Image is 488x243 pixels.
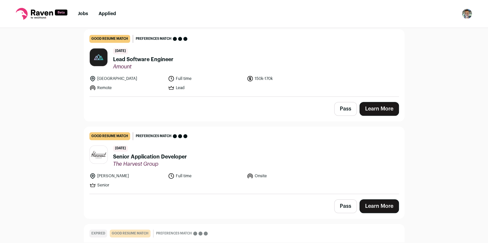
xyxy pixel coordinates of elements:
[113,153,187,161] span: Senior Application Developer
[89,173,164,179] li: [PERSON_NAME]
[110,230,151,237] div: good resume match
[136,133,172,139] span: Preferences match
[84,127,404,194] a: good resume match Preferences match [DATE] Senior Application Developer The Harvest Group [PERSON...
[84,30,404,96] a: good resume match Preferences match [DATE] Lead Software Engineer Amount [GEOGRAPHIC_DATA] Full t...
[334,199,357,213] button: Pass
[89,182,164,188] li: Senior
[247,75,322,82] li: 150k-170k
[90,150,107,159] img: 2773e70f875c8f1d19575fd41b920ba50c4b7042faf43524b6ca6758d19aa328.png
[168,173,243,179] li: Full time
[99,12,116,16] a: Applied
[113,48,128,54] span: [DATE]
[156,230,192,237] span: Preferences match
[89,230,107,237] div: Expired
[113,161,187,167] span: The Harvest Group
[113,145,128,152] span: [DATE]
[462,9,472,19] button: Open dropdown
[90,48,107,66] img: 44e841d90e6775093b72af059a6f6e37021964882057b8d0eee7ff8caf09d92c.jpg
[168,75,243,82] li: Full time
[136,36,172,42] span: Preferences match
[89,132,130,140] div: good resume match
[360,199,399,213] a: Learn More
[168,85,243,91] li: Lead
[462,9,472,19] img: 19917917-medium_jpg
[113,56,174,63] span: Lead Software Engineer
[89,35,130,43] div: good resume match
[89,85,164,91] li: Remote
[89,75,164,82] li: [GEOGRAPHIC_DATA]
[113,63,174,70] span: Amount
[334,102,357,116] button: Pass
[247,173,322,179] li: Onsite
[360,102,399,116] a: Learn More
[78,12,88,16] a: Jobs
